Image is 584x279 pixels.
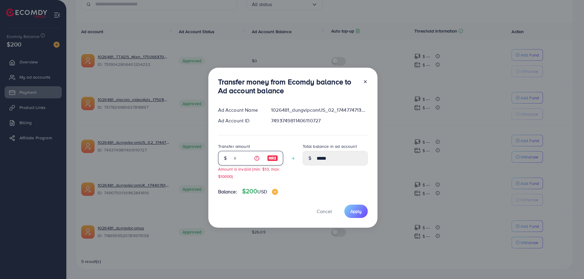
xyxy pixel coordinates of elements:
[350,208,362,214] span: Apply
[218,77,358,95] h3: Transfer money from Ecomdy balance to Ad account balance
[303,143,357,149] label: Total balance in ad account
[267,155,278,162] img: image
[344,205,368,218] button: Apply
[213,117,266,124] div: Ad Account ID
[213,107,266,114] div: Ad Account Name
[317,208,332,215] span: Cancel
[266,117,372,124] div: 7493749811406110727
[272,189,278,195] img: image
[218,166,280,179] small: Amount is invalid (min: $10, max: $10000)
[218,143,250,149] label: Transfer amount
[242,188,278,195] h4: $200
[309,205,339,218] button: Cancel
[218,188,237,195] span: Balance:
[266,107,372,114] div: 1026481_dungvipcomUS_02_1744774713900
[558,252,579,274] iframe: Chat
[257,188,267,195] span: USD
